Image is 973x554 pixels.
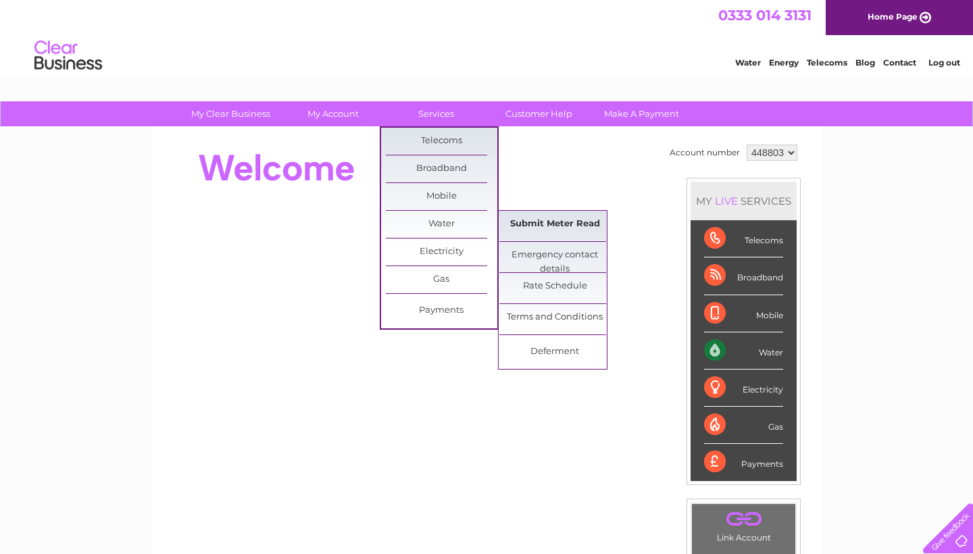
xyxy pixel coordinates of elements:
[695,507,792,531] a: .
[499,242,611,269] a: Emergency contact details
[380,101,492,126] a: Services
[704,444,783,480] div: Payments
[386,155,497,182] a: Broadband
[769,57,799,68] a: Energy
[386,128,497,155] a: Telecoms
[807,57,847,68] a: Telecoms
[691,503,796,546] td: Link Account
[718,7,812,24] a: 0333 014 3131
[168,7,807,66] div: Clear Business is a trading name of Verastar Limited (registered in [GEOGRAPHIC_DATA] No. 3667643...
[928,57,960,68] a: Log out
[278,101,389,126] a: My Account
[34,35,103,76] img: logo.png
[499,211,611,238] a: Submit Meter Read
[483,101,595,126] a: Customer Help
[704,370,783,407] div: Electricity
[499,338,611,366] a: Deferment
[175,101,286,126] a: My Clear Business
[499,304,611,331] a: Terms and Conditions
[704,407,783,444] div: Gas
[704,295,783,332] div: Mobile
[704,332,783,370] div: Water
[691,182,797,220] div: MY SERVICES
[883,57,916,68] a: Contact
[666,141,743,164] td: Account number
[386,297,497,324] a: Payments
[704,257,783,295] div: Broadband
[855,57,875,68] a: Blog
[586,101,697,126] a: Make A Payment
[386,211,497,238] a: Water
[386,238,497,266] a: Electricity
[712,195,741,207] div: LIVE
[386,266,497,293] a: Gas
[386,183,497,210] a: Mobile
[704,220,783,257] div: Telecoms
[499,273,611,300] a: Rate Schedule
[735,57,761,68] a: Water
